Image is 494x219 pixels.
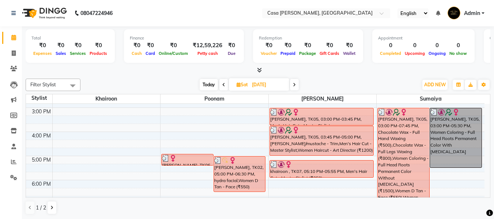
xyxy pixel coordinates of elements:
[88,41,109,50] div: ₹0
[269,94,377,103] span: [PERSON_NAME]
[422,80,448,90] button: ADD NEW
[270,108,373,125] div: [PERSON_NAME], TK05, 03:00 PM-03:45 PM, Men's Hair Cut - Master Stylist
[144,51,157,56] span: Card
[427,41,448,50] div: 0
[226,51,237,56] span: Due
[318,41,341,50] div: ₹0
[318,51,341,56] span: Gift Cards
[430,108,482,167] div: [PERSON_NAME], TK05, 03:00 PM-05:30 PM, Women Coloring - Full Head Roots Permanent Color With [ME...
[448,51,469,56] span: No show
[424,82,446,87] span: ADD NEW
[80,3,113,23] b: 08047224946
[68,41,88,50] div: ₹0
[161,94,268,103] span: Poonam
[377,94,484,103] span: Sumaiya
[378,35,469,41] div: Appointment
[30,180,52,188] div: 6:00 PM
[297,51,318,56] span: Package
[19,3,69,23] img: logo
[259,35,357,41] div: Redemption
[225,41,238,50] div: ₹0
[190,41,225,50] div: ₹12,59,226
[464,10,480,17] span: Admin
[235,82,250,87] span: Sat
[31,41,54,50] div: ₹0
[30,108,52,116] div: 3:00 PM
[26,94,52,102] div: Stylist
[130,35,238,41] div: Finance
[54,51,68,56] span: Sales
[378,51,403,56] span: Completed
[157,51,190,56] span: Online/Custom
[341,51,357,56] span: Wallet
[30,82,56,87] span: Filter Stylist
[448,41,469,50] div: 0
[31,51,54,56] span: Expenses
[130,41,144,50] div: ₹0
[214,156,265,192] div: [PERSON_NAME], TK02, 05:00 PM-06:30 PM, hydra facial,Women D Tan - Face (₹550)
[259,41,279,50] div: ₹0
[36,204,46,212] span: 1 / 2
[279,41,297,50] div: ₹0
[378,41,403,50] div: 0
[270,161,373,177] div: khairoon , TK07, 05:10 PM-05:55 PM, Men's Hair Cut - Master Stylist (₹250)
[200,79,218,90] span: Today
[88,51,109,56] span: Products
[297,41,318,50] div: ₹0
[68,51,88,56] span: Services
[427,51,448,56] span: Ongoing
[157,41,190,50] div: ₹0
[270,126,373,155] div: [PERSON_NAME], TK05, 03:45 PM-05:00 PM, [PERSON_NAME]/mustache - Trim,Men's Hair Cut - Master Sty...
[448,7,460,19] img: Admin
[30,132,52,140] div: 4:00 PM
[259,51,279,56] span: Voucher
[341,41,357,50] div: ₹0
[403,41,427,50] div: 0
[250,79,286,90] input: 2025-09-06
[279,51,297,56] span: Prepaid
[403,51,427,56] span: Upcoming
[130,51,144,56] span: Cash
[162,154,213,165] div: [PERSON_NAME], TK06, 04:55 PM-05:25 PM, Women Threading - Eyebrow (₹50),Women Threading - Upper L...
[53,94,161,103] span: Khairoon
[144,41,157,50] div: ₹0
[30,156,52,164] div: 5:00 PM
[31,35,109,41] div: Total
[54,41,68,50] div: ₹0
[196,51,220,56] span: Petty cash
